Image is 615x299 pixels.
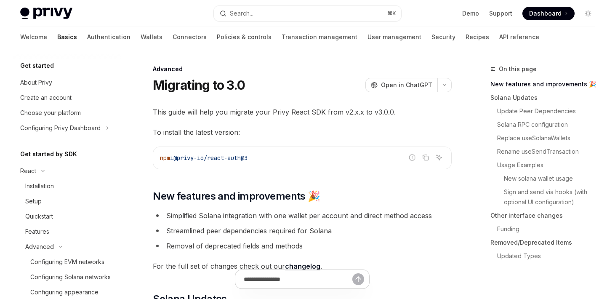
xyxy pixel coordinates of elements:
a: Sign and send via hooks (with optional UI configuration) [490,185,602,209]
h5: Get started by SDK [20,149,77,159]
button: Toggle React section [13,163,121,179]
img: light logo [20,8,72,19]
div: Advanced [25,242,54,252]
a: Setup [13,194,121,209]
input: Ask a question... [244,270,352,288]
span: On this page [499,64,537,74]
span: To install the latest version: [153,126,452,138]
span: This guide will help you migrate your Privy React SDK from v2.x.x to v3.0.0. [153,106,452,118]
a: Updated Types [490,249,602,263]
a: Dashboard [522,7,575,20]
a: Solana RPC configuration [490,118,602,131]
a: Usage Examples [490,158,602,172]
a: Authentication [87,27,130,47]
div: Features [25,227,49,237]
a: API reference [499,27,539,47]
li: Removal of deprecated fields and methods [153,240,452,252]
button: Toggle Advanced section [13,239,121,254]
a: Removed/Deprecated Items [490,236,602,249]
span: Open in ChatGPT [381,81,432,89]
a: Security [431,27,455,47]
button: Open in ChatGPT [365,78,437,92]
span: New features and improvements 🎉 [153,190,320,203]
span: Dashboard [529,9,562,18]
h5: Get started [20,61,54,71]
a: Installation [13,179,121,194]
a: Update Peer Dependencies [490,104,602,118]
div: Configuring Privy Dashboard [20,123,101,133]
span: @privy-io/react-auth@3 [173,154,248,162]
button: Send message [352,273,364,285]
a: Choose your platform [13,105,121,120]
a: Solana Updates [490,91,602,104]
div: About Privy [20,77,52,88]
div: Advanced [153,65,452,73]
a: Connectors [173,27,207,47]
a: Wallets [141,27,162,47]
a: Support [489,9,512,18]
li: Streamlined peer dependencies required for Solana [153,225,452,237]
a: User management [367,27,421,47]
a: Rename useSendTransaction [490,145,602,158]
button: Open search [214,6,401,21]
div: React [20,166,36,176]
a: Welcome [20,27,47,47]
a: New features and improvements 🎉 [490,77,602,91]
div: Configuring EVM networks [30,257,104,267]
a: Configuring Solana networks [13,270,121,285]
span: ⌘ K [387,10,396,17]
a: Replace useSolanaWallets [490,131,602,145]
a: Configuring EVM networks [13,254,121,270]
div: Search... [230,8,253,19]
a: Policies & controls [217,27,272,47]
div: Installation [25,181,54,191]
a: New solana wallet usage [490,172,602,185]
a: Recipes [466,27,489,47]
span: i [170,154,173,162]
a: Create an account [13,90,121,105]
div: Quickstart [25,211,53,222]
a: Demo [462,9,479,18]
button: Report incorrect code [407,152,418,163]
div: Configuring appearance [30,287,99,297]
h1: Migrating to 3.0 [153,77,245,93]
button: Copy the contents from the code block [420,152,431,163]
a: Funding [490,222,602,236]
div: Configuring Solana networks [30,272,111,282]
a: Features [13,224,121,239]
li: Simplified Solana integration with one wallet per account and direct method access [153,210,452,222]
a: Basics [57,27,77,47]
div: Choose your platform [20,108,81,118]
a: Other interface changes [490,209,602,222]
a: Quickstart [13,209,121,224]
button: Toggle dark mode [581,7,595,20]
a: About Privy [13,75,121,90]
div: Create an account [20,93,72,103]
a: changelog [285,262,320,271]
span: npm [160,154,170,162]
span: For the full set of changes check out our . [153,260,452,272]
button: Toggle Configuring Privy Dashboard section [13,120,121,136]
button: Ask AI [434,152,445,163]
div: Setup [25,196,42,206]
a: Transaction management [282,27,357,47]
